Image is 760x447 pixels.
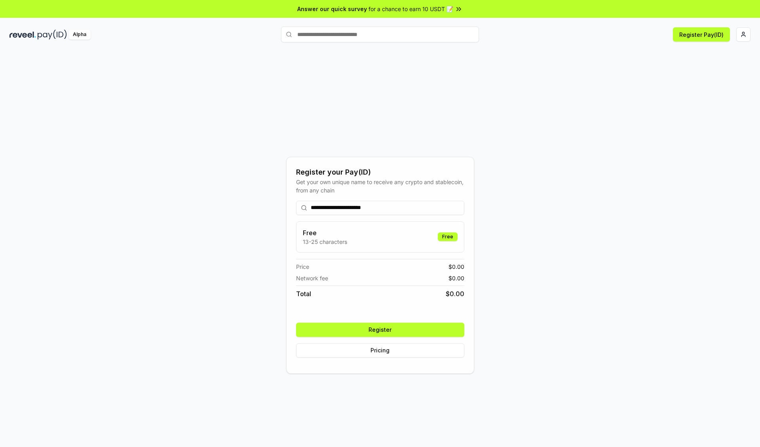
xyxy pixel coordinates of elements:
[296,178,464,194] div: Get your own unique name to receive any crypto and stablecoin, from any chain
[303,228,347,238] h3: Free
[296,274,328,282] span: Network fee
[296,323,464,337] button: Register
[303,238,347,246] p: 13-25 characters
[38,30,67,40] img: pay_id
[296,343,464,358] button: Pricing
[369,5,453,13] span: for a chance to earn 10 USDT 📝
[446,289,464,299] span: $ 0.00
[9,30,36,40] img: reveel_dark
[297,5,367,13] span: Answer our quick survey
[68,30,91,40] div: Alpha
[448,262,464,271] span: $ 0.00
[296,289,311,299] span: Total
[673,27,730,42] button: Register Pay(ID)
[448,274,464,282] span: $ 0.00
[296,167,464,178] div: Register your Pay(ID)
[438,232,458,241] div: Free
[296,262,309,271] span: Price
